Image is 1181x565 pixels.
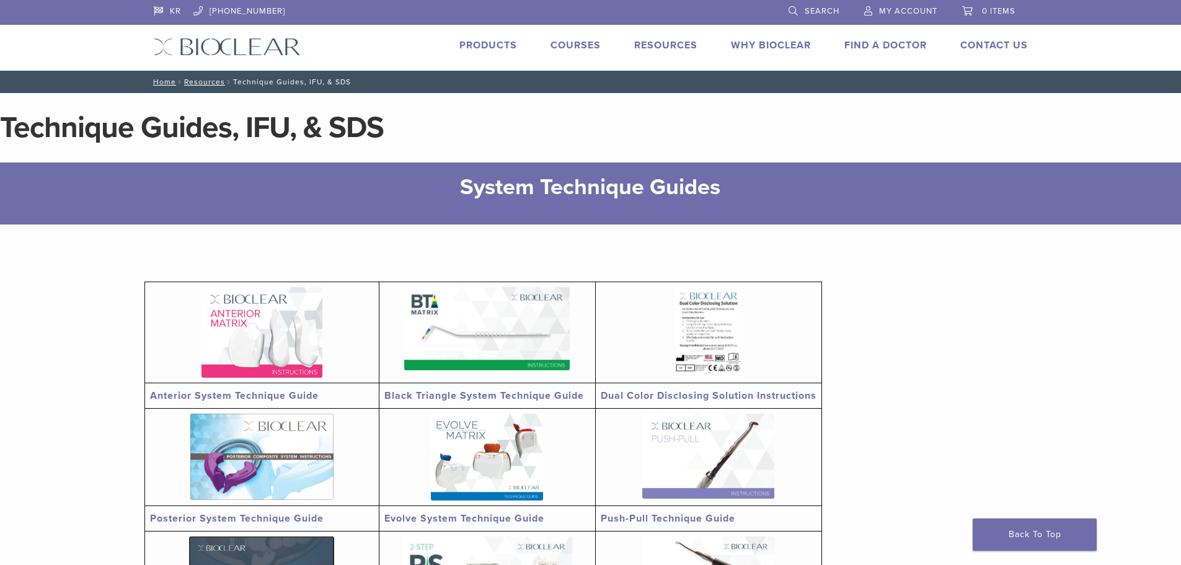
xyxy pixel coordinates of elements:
a: Anterior System Technique Guide [150,389,319,402]
a: Home [149,78,176,86]
a: Resources [634,39,697,51]
a: Dual Color Disclosing Solution Instructions [601,389,816,402]
a: Products [459,39,517,51]
a: Posterior System Technique Guide [150,512,324,525]
a: Find A Doctor [844,39,927,51]
a: Contact Us [960,39,1028,51]
a: Why Bioclear [731,39,811,51]
a: Resources [184,78,225,86]
span: Search [805,6,839,16]
a: Courses [551,39,601,51]
h2: System Technique Guides [206,172,975,202]
a: Evolve System Technique Guide [384,512,544,525]
nav: Technique Guides, IFU, & SDS [144,71,1037,93]
span: / [176,79,184,85]
a: Push-Pull Technique Guide [601,512,735,525]
span: 0 items [982,6,1015,16]
a: Back To Top [973,518,1097,551]
img: Bioclear [154,38,301,56]
span: My Account [879,6,937,16]
span: / [225,79,233,85]
a: Black Triangle System Technique Guide [384,389,584,402]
